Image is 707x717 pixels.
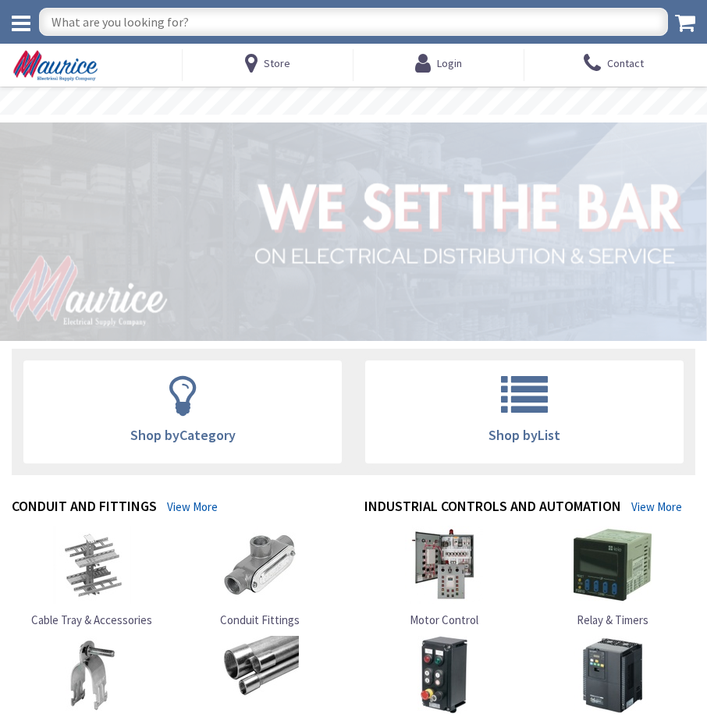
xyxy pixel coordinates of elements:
img: Maurice Electrical Supply Company [12,50,99,81]
img: Motor Control [405,526,483,604]
a: Motor Control Motor Control [405,526,483,628]
span: Motor Control [410,612,478,627]
span: Category [179,426,236,444]
img: Hangers, Clamps & Supports [53,636,131,714]
span: Shop by [489,426,560,444]
img: Conduit Fittings [221,526,299,604]
a: View More [631,499,682,515]
span: Conduit Fittings [220,612,300,627]
a: Contact [584,49,644,77]
h4: Industrial Controls and Automation [364,499,621,518]
img: Drives & Accessories [574,636,652,714]
span: Shop by [130,426,236,444]
a: Conduit Fittings Conduit Fittings [220,526,300,628]
a: Relay & Timers Relay & Timers [574,526,652,628]
img: Control Stations & Control Panels [405,636,483,714]
rs-layer: Free Same Day Pickup at 15 Locations [226,94,479,108]
img: Cable Tray & Accessories [53,526,131,604]
span: Store [264,56,290,70]
a: Cable Tray & Accessories Cable Tray & Accessories [31,526,152,628]
a: View More [167,499,218,515]
span: Relay & Timers [577,612,648,627]
input: What are you looking for? [39,8,668,36]
a: Login [415,49,462,77]
span: Contact [607,49,644,77]
a: Store [245,49,290,77]
img: Relay & Timers [574,526,652,604]
span: Login [437,56,462,70]
span: List [538,426,560,444]
img: Metallic Conduit [221,636,299,714]
a: Shop byList [366,361,683,463]
span: Cable Tray & Accessories [31,612,152,627]
a: Shop byCategory [24,361,341,463]
h4: Conduit and Fittings [12,499,157,518]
